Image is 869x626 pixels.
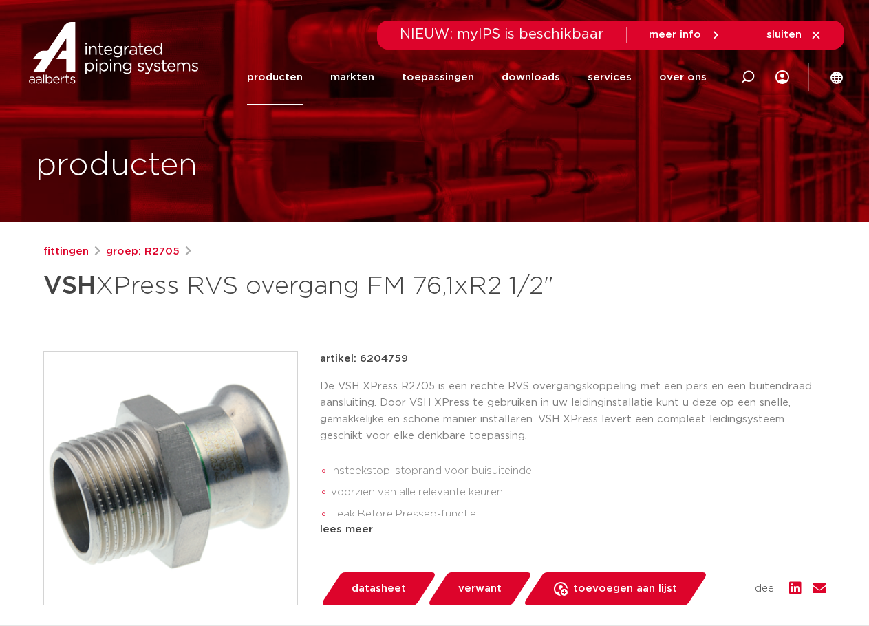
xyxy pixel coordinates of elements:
img: Product Image for VSH XPress RVS overgang FM 76,1xR2 1/2" [44,352,297,605]
span: deel: [755,581,778,597]
a: groep: R2705 [106,244,180,260]
strong: VSH [43,274,96,299]
a: sluiten [766,29,822,41]
a: services [588,50,632,105]
a: producten [247,50,303,105]
nav: Menu [247,50,707,105]
a: datasheet [320,572,437,605]
a: meer info [649,29,722,41]
a: verwant [427,572,533,605]
a: over ons [659,50,707,105]
span: verwant [458,578,502,600]
span: NIEUW: myIPS is beschikbaar [400,28,604,41]
span: toevoegen aan lijst [573,578,677,600]
a: markten [330,50,374,105]
a: toepassingen [402,50,474,105]
p: De VSH XPress R2705 is een rechte RVS overgangskoppeling met een pers en een buitendraad aansluit... [320,378,826,444]
div: lees meer [320,521,826,538]
div: my IPS [775,50,789,105]
h1: XPress RVS overgang FM 76,1xR2 1/2" [43,266,560,307]
span: sluiten [766,30,802,40]
span: meer info [649,30,701,40]
p: artikel: 6204759 [320,351,408,367]
li: Leak Before Pressed-functie [331,504,826,526]
li: voorzien van alle relevante keuren [331,482,826,504]
a: fittingen [43,244,89,260]
h1: producten [36,144,197,188]
span: datasheet [352,578,406,600]
a: downloads [502,50,560,105]
li: insteekstop: stoprand voor buisuiteinde [331,460,826,482]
